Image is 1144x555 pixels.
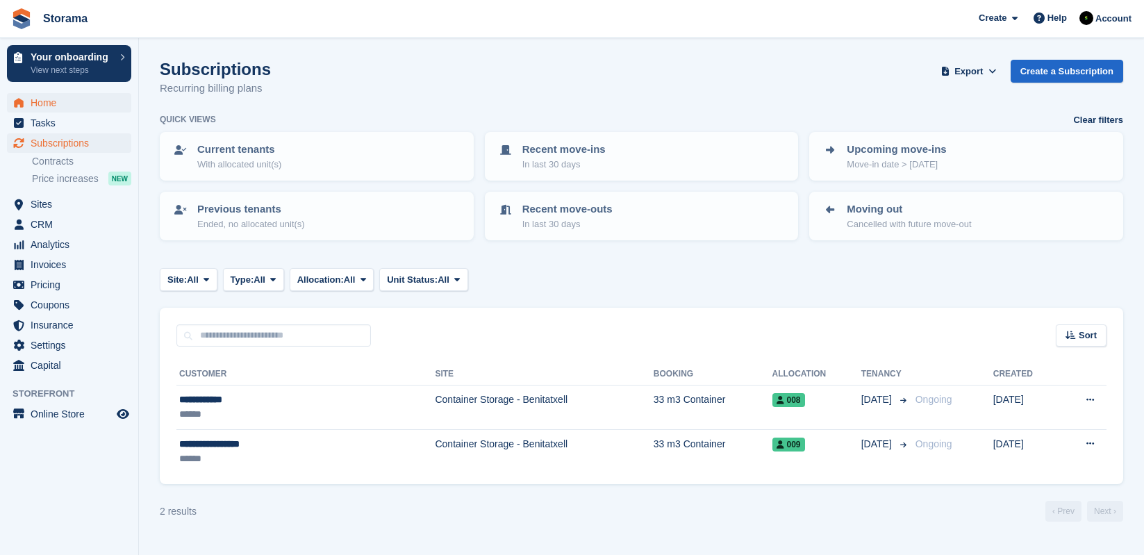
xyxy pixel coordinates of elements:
[486,193,797,239] a: Recent move-outs In last 30 days
[486,133,797,179] a: Recent move-ins In last 30 days
[1079,329,1097,342] span: Sort
[297,273,344,287] span: Allocation:
[11,8,32,29] img: stora-icon-8386f47178a22dfd0bd8f6a31ec36ba5ce8667c1dd55bd0f319d3a0aa187defe.svg
[772,393,805,407] span: 008
[160,81,271,97] p: Recurring billing plans
[7,133,131,153] a: menu
[31,52,113,62] p: Your onboarding
[108,172,131,185] div: NEW
[197,158,281,172] p: With allocated unit(s)
[32,172,99,185] span: Price increases
[167,273,187,287] span: Site:
[772,438,805,452] span: 009
[7,275,131,295] a: menu
[32,171,131,186] a: Price increases NEW
[31,113,114,133] span: Tasks
[7,295,131,315] a: menu
[223,268,284,291] button: Type: All
[772,363,861,386] th: Allocation
[31,336,114,355] span: Settings
[31,133,114,153] span: Subscriptions
[31,255,114,274] span: Invoices
[290,268,374,291] button: Allocation: All
[160,60,271,78] h1: Subscriptions
[387,273,438,287] span: Unit Status:
[7,215,131,234] a: menu
[31,215,114,234] span: CRM
[31,64,113,76] p: View next steps
[197,142,281,158] p: Current tenants
[522,201,613,217] p: Recent move-outs
[811,193,1122,239] a: Moving out Cancelled with future move-out
[176,363,435,386] th: Customer
[197,201,305,217] p: Previous tenants
[254,273,265,287] span: All
[197,217,305,231] p: Ended, no allocated unit(s)
[7,235,131,254] a: menu
[7,356,131,375] a: menu
[161,133,472,179] a: Current tenants With allocated unit(s)
[915,438,952,449] span: Ongoing
[1047,11,1067,25] span: Help
[847,142,946,158] p: Upcoming move-ins
[31,404,114,424] span: Online Store
[811,133,1122,179] a: Upcoming move-ins Move-in date > [DATE]
[654,386,772,430] td: 33 m3 Container
[938,60,1000,83] button: Export
[31,275,114,295] span: Pricing
[1043,501,1126,522] nav: Page
[31,295,114,315] span: Coupons
[861,437,895,452] span: [DATE]
[7,45,131,82] a: Your onboarding View next steps
[861,392,895,407] span: [DATE]
[31,356,114,375] span: Capital
[1073,113,1123,127] a: Clear filters
[160,504,197,519] div: 2 results
[115,406,131,422] a: Preview store
[31,235,114,254] span: Analytics
[438,273,449,287] span: All
[31,315,114,335] span: Insurance
[160,113,216,126] h6: Quick views
[522,217,613,231] p: In last 30 days
[435,363,653,386] th: Site
[915,394,952,405] span: Ongoing
[1045,501,1081,522] a: Previous
[522,158,606,172] p: In last 30 days
[954,65,983,78] span: Export
[654,429,772,473] td: 33 m3 Container
[861,363,910,386] th: Tenancy
[344,273,356,287] span: All
[847,217,971,231] p: Cancelled with future move-out
[7,93,131,113] a: menu
[161,193,472,239] a: Previous tenants Ended, no allocated unit(s)
[435,429,653,473] td: Container Storage - Benitatxell
[13,387,138,401] span: Storefront
[32,155,131,168] a: Contracts
[847,201,971,217] p: Moving out
[7,315,131,335] a: menu
[979,11,1006,25] span: Create
[7,404,131,424] a: menu
[160,268,217,291] button: Site: All
[1011,60,1123,83] a: Create a Subscription
[38,7,93,30] a: Storama
[522,142,606,158] p: Recent move-ins
[31,93,114,113] span: Home
[1079,11,1093,25] img: Stuart Pratt
[7,255,131,274] a: menu
[231,273,254,287] span: Type:
[7,194,131,214] a: menu
[435,386,653,430] td: Container Storage - Benitatxell
[993,386,1059,430] td: [DATE]
[7,336,131,355] a: menu
[187,273,199,287] span: All
[847,158,946,172] p: Move-in date > [DATE]
[1087,501,1123,522] a: Next
[993,363,1059,386] th: Created
[7,113,131,133] a: menu
[993,429,1059,473] td: [DATE]
[31,194,114,214] span: Sites
[379,268,467,291] button: Unit Status: All
[1095,12,1131,26] span: Account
